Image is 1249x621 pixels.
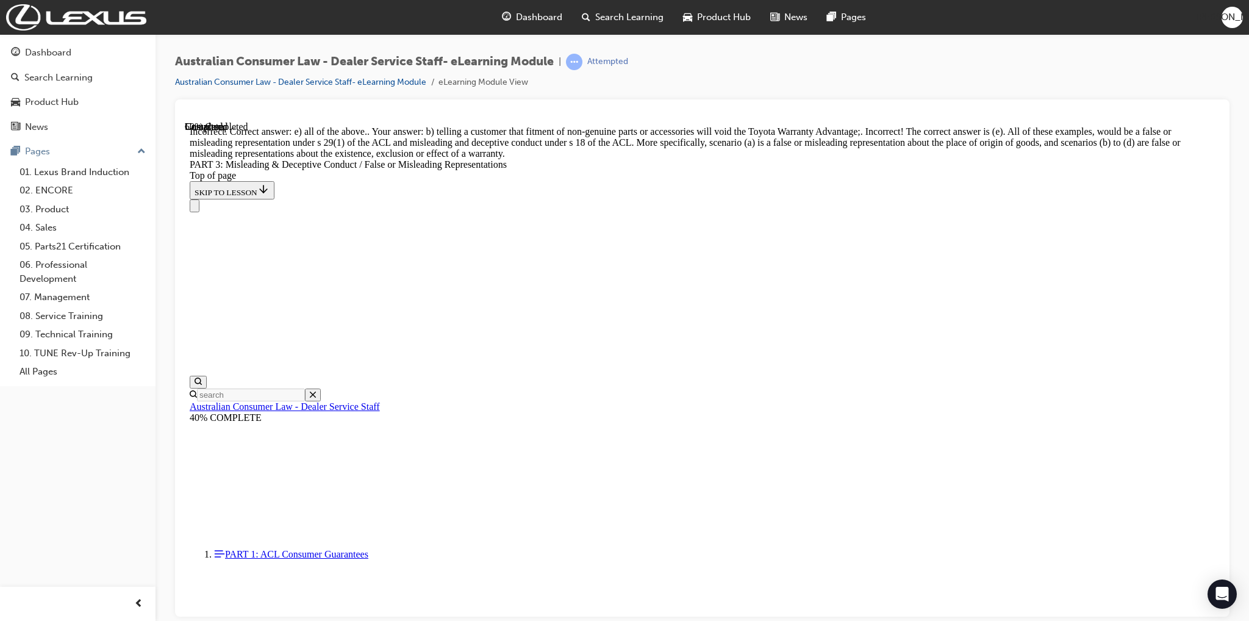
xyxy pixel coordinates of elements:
[784,10,807,24] span: News
[673,5,760,30] a: car-iconProduct Hub
[438,76,528,90] li: eLearning Module View
[770,10,779,25] span: news-icon
[12,267,120,280] input: Search
[5,116,151,138] a: News
[15,237,151,256] a: 05. Parts21 Certification
[15,256,151,288] a: 06. Professional Development
[25,145,50,159] div: Pages
[15,362,151,381] a: All Pages
[566,54,582,70] span: learningRecordVerb_ATTEMPT-icon
[15,307,151,326] a: 08. Service Training
[587,56,628,68] div: Attempted
[5,38,1030,49] div: PART 3: Misleading & Deceptive Conduct / False or Misleading Representations
[175,55,554,69] span: Australian Consumer Law - Dealer Service Staff- eLearning Module
[175,77,426,87] a: Australian Consumer Law - Dealer Service Staff- eLearning Module
[15,181,151,200] a: 02. ENCORE
[516,10,562,24] span: Dashboard
[11,48,20,59] span: guage-icon
[5,140,151,163] button: Pages
[5,41,151,64] a: Dashboard
[6,4,146,31] img: Trak
[137,144,146,160] span: up-icon
[1208,580,1237,609] div: Open Intercom Messenger
[5,66,151,89] a: Search Learning
[5,280,195,290] a: Australian Consumer Law - Dealer Service Staff
[5,60,90,78] button: SKIP TO LESSON
[15,325,151,344] a: 09. Technical Training
[502,10,511,25] span: guage-icon
[11,97,20,108] span: car-icon
[11,122,20,133] span: news-icon
[5,291,1030,302] div: 40% COMPLETE
[827,10,836,25] span: pages-icon
[5,5,1030,38] div: Incorrect. Correct answer: e) all of the above.. Your answer: b) telling a customer that fitment ...
[5,254,22,267] button: Open search menu
[582,10,590,25] span: search-icon
[595,10,664,24] span: Search Learning
[15,218,151,237] a: 04. Sales
[5,39,151,140] button: DashboardSearch LearningProduct HubNews
[5,49,1030,60] div: Top of page
[817,5,876,30] a: pages-iconPages
[120,267,136,280] button: Close search menu
[11,73,20,84] span: search-icon
[11,146,20,157] span: pages-icon
[134,597,143,612] span: prev-icon
[5,78,15,91] button: Close navigation menu
[15,200,151,219] a: 03. Product
[25,46,71,60] div: Dashboard
[5,91,151,113] a: Product Hub
[25,95,79,109] div: Product Hub
[10,66,85,76] span: SKIP TO LESSON
[25,120,48,134] div: News
[760,5,817,30] a: news-iconNews
[841,10,866,24] span: Pages
[559,55,561,69] span: |
[15,344,151,363] a: 10. TUNE Rev-Up Training
[24,71,93,85] div: Search Learning
[15,163,151,182] a: 01. Lexus Brand Induction
[1222,7,1243,28] button: [PERSON_NAME]
[572,5,673,30] a: search-iconSearch Learning
[697,10,751,24] span: Product Hub
[683,10,692,25] span: car-icon
[492,5,572,30] a: guage-iconDashboard
[15,288,151,307] a: 07. Management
